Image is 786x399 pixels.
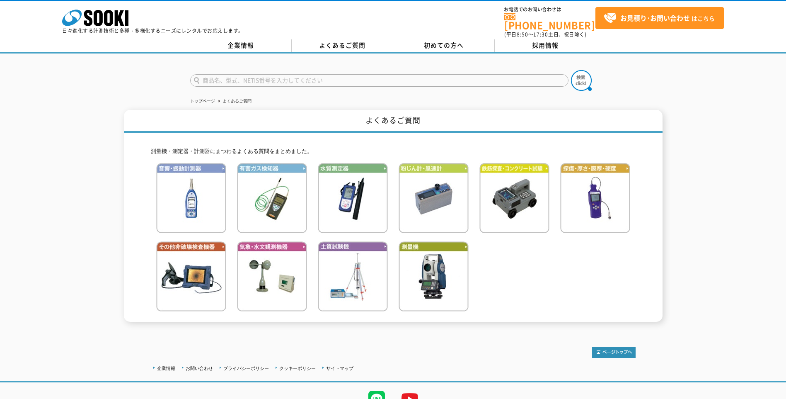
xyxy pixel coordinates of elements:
[190,99,215,103] a: トップページ
[399,163,469,233] img: 粉じん計・風速計
[424,41,464,50] span: 初めての方へ
[156,241,226,311] img: その他非破壊検査機器
[620,13,690,23] strong: お見積り･お問い合わせ
[62,28,244,33] p: 日々進化する計測技術と多種・多様化するニーズにレンタルでお応えします。
[604,12,715,24] span: はこちら
[237,241,307,311] img: 気象・水文観測機器
[186,366,213,371] a: お問い合わせ
[292,39,393,52] a: よくあるご質問
[156,163,226,233] img: 音響・振動計測器
[533,31,548,38] span: 17:30
[190,39,292,52] a: 企業情報
[157,366,175,371] a: 企業情報
[595,7,724,29] a: お見積り･お問い合わせはこちら
[571,70,592,91] img: btn_search.png
[318,241,388,311] img: 土質試験機
[517,31,528,38] span: 8:50
[479,163,549,233] img: 鉄筋検査・コンクリート試験
[504,31,586,38] span: (平日 ～ 土日、祝日除く)
[237,163,307,233] img: 有害ガス検知器
[151,147,636,156] p: 測量機・測定器・計測器にまつわるよくある質問をまとめました。
[318,163,388,233] img: 水質測定器
[124,110,663,133] h1: よくあるご質問
[393,39,495,52] a: 初めての方へ
[504,13,595,30] a: [PHONE_NUMBER]
[279,366,316,371] a: クッキーポリシー
[216,97,252,106] li: よくあるご質問
[592,347,636,358] img: トップページへ
[326,366,353,371] a: サイトマップ
[399,241,469,311] img: 測量機
[560,163,630,233] img: 探傷・厚さ・膜厚・硬度
[190,74,568,87] input: 商品名、型式、NETIS番号を入力してください
[223,366,269,371] a: プライバシーポリシー
[504,7,595,12] span: お電話でのお問い合わせは
[495,39,596,52] a: 採用情報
